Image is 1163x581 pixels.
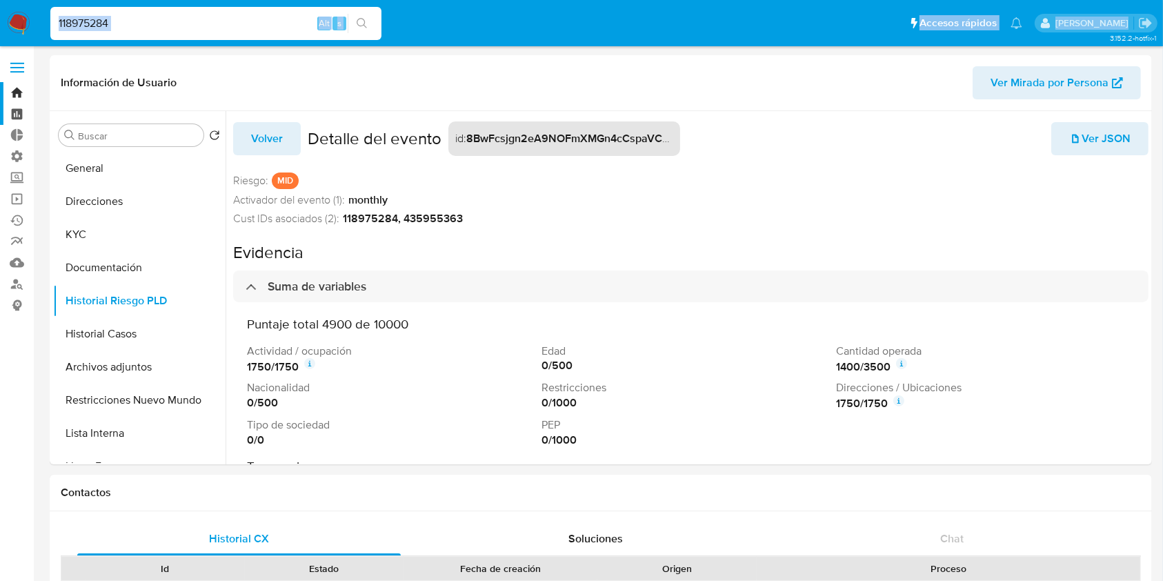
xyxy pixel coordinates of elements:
p: Cantidad operada [836,344,1125,359]
p: PEP [541,417,831,433]
p: Direcciones / Ubicaciones [836,380,1125,395]
h2: Evidencia [233,242,1149,263]
button: Restricciones Nuevo Mundo [53,384,226,417]
strong: 0 / 1000 [541,395,577,411]
button: Volver al orden por defecto [209,130,220,145]
span: Accesos rápidos [920,16,997,30]
strong: 0 / 500 [541,358,573,373]
strong: 1750 / 1750 [247,360,299,375]
p: Edad [541,344,831,359]
button: Historial Riesgo PLD [53,284,226,317]
strong: 1400 / 3500 [836,360,891,375]
input: Buscar usuario o caso... [50,14,381,32]
button: Lista Interna [53,417,226,450]
button: search-icon [348,14,376,33]
h3: Puntaje total 4900 de 10000 [247,316,1135,332]
div: Suma de variables [233,270,1149,302]
div: Origen [607,562,747,575]
a: Notificaciones [1011,17,1022,29]
span: Volver [251,124,283,154]
h3: Transacciones [247,458,1135,474]
span: Alt [319,17,330,30]
strong: 8BwFcsjgn2eA9NOFmXMGn4cCspaVCGnBvC+fSzRjJzFA4zagWEB+ZRyCbsovksPAlaJSTfl6YgMTgBl2j8me2Q== [466,130,1017,146]
strong: 0 / 0 [247,433,264,448]
span: Soluciones [568,531,623,546]
button: Direcciones [53,185,226,218]
button: Documentación [53,251,226,284]
strong: monthly [348,193,388,208]
button: Listas Externas [53,450,226,483]
span: Ver Mirada por Persona [991,66,1109,99]
button: Volver [233,122,301,155]
button: KYC [53,218,226,251]
span: Historial CX [209,531,269,546]
strong: 118975284, 435955363 [343,211,463,226]
div: Estado [255,562,395,575]
button: Archivos adjuntos [53,351,226,384]
span: Ver JSON [1069,124,1131,154]
span: Cust IDs asociados (2): [233,211,339,226]
div: Proceso [766,562,1131,575]
button: Ver Mirada por Persona [973,66,1141,99]
p: ignacio.bagnardi@mercadolibre.com [1055,17,1133,30]
div: Id [95,562,235,575]
p: MID [272,173,299,189]
h1: Contactos [61,486,1141,500]
span: Riesgo : [233,173,268,188]
button: General [53,152,226,185]
strong: 0 / 1000 [541,433,577,448]
span: Activador del evento (1): [233,193,345,208]
a: Salir [1138,16,1153,30]
div: Fecha de creación [413,562,588,575]
strong: 1750 / 1750 [836,396,888,411]
button: Historial Casos [53,317,226,351]
p: Nacionalidad [247,380,536,395]
span: id : [455,131,466,146]
p: Restricciones [541,380,831,395]
h2: Detalle del evento [308,128,441,149]
button: Ver JSON [1051,122,1149,155]
h3: Suma de variables [268,279,366,294]
span: s [337,17,341,30]
p: Tipo de sociedad [247,417,536,433]
p: Actividad / ocupación [247,344,536,359]
input: Buscar [78,130,198,142]
button: Buscar [64,130,75,141]
span: Chat [940,531,964,546]
strong: 0 / 500 [247,395,278,411]
h1: Información de Usuario [61,76,177,90]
